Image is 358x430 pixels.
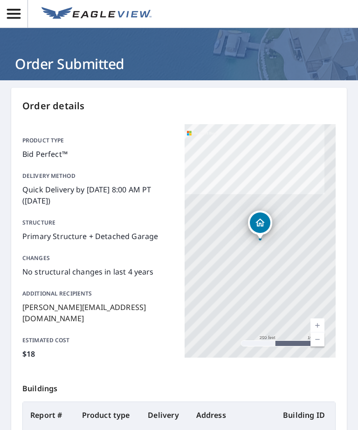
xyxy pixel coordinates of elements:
[22,219,173,227] p: Structure
[310,332,324,346] a: Current Level 17, Zoom Out
[11,54,347,73] h1: Order Submitted
[22,254,173,262] p: Changes
[140,402,188,428] th: Delivery
[189,402,276,428] th: Address
[22,136,173,145] p: Product type
[22,172,173,180] p: Delivery method
[22,266,173,277] p: No structural changes in last 4 years
[22,184,173,206] p: Quick Delivery by [DATE] 8:00 AM PT ([DATE])
[22,348,173,360] p: $18
[22,372,336,402] p: Buildings
[310,318,324,332] a: Current Level 17, Zoom In
[36,1,157,27] a: EV Logo
[22,148,173,160] p: Bid Perfect™
[275,402,335,428] th: Building ID
[22,336,173,345] p: Estimated cost
[23,402,75,428] th: Report #
[22,231,173,242] p: Primary Structure + Detached Garage
[22,302,173,324] p: [PERSON_NAME][EMAIL_ADDRESS][DOMAIN_NAME]
[22,289,173,298] p: Additional recipients
[41,7,151,21] img: EV Logo
[248,211,272,240] div: Dropped pin, building 1, Residential property, 4600 Coconut Blvd West Palm Beach, FL 33411
[75,402,141,428] th: Product type
[22,99,336,113] p: Order details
